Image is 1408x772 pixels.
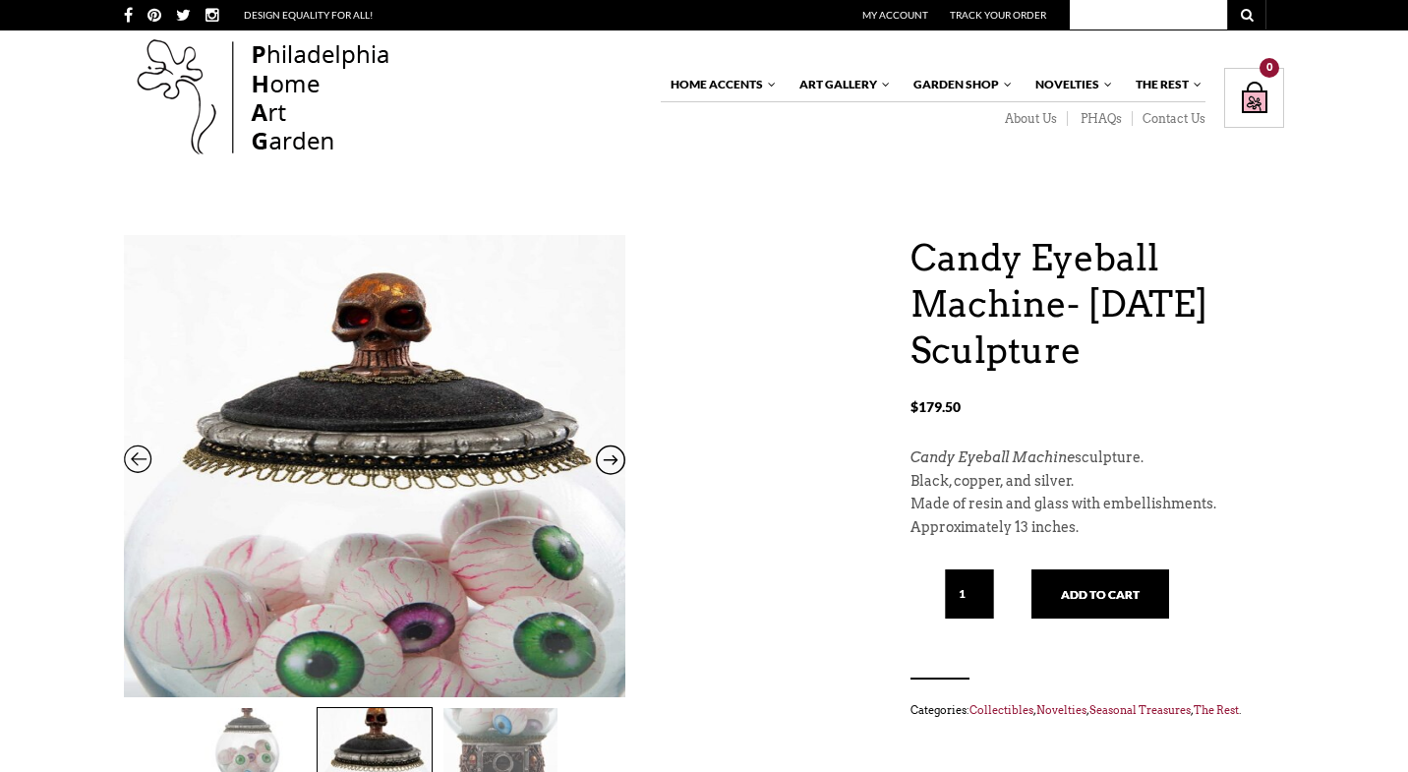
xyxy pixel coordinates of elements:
[1194,703,1239,717] a: The Rest
[945,569,994,619] input: Qty
[1260,58,1279,78] div: 0
[1089,703,1191,717] a: Seasonal Treasures
[904,68,1014,101] a: Garden Shop
[661,68,778,101] a: Home Accents
[950,9,1046,21] a: Track Your Order
[910,449,1075,465] em: Candy Eyeball Machine
[1133,111,1205,127] a: Contact Us
[910,446,1284,470] p: sculpture.
[910,470,1284,494] p: Black, copper, and silver.
[1068,111,1133,127] a: PHAQs
[910,398,918,415] span: $
[910,516,1284,540] p: Approximately 13 inches.
[910,699,1284,721] span: Categories: , , , .
[992,111,1068,127] a: About Us
[910,493,1284,516] p: Made of resin and glass with embellishments.
[910,235,1284,373] h1: Candy Eyeball Machine- [DATE] Sculpture
[1026,68,1114,101] a: Novelties
[1036,703,1086,717] a: Novelties
[790,68,892,101] a: Art Gallery
[1031,569,1169,619] button: Add to cart
[910,398,961,415] bdi: 179.50
[1126,68,1203,101] a: The Rest
[862,9,928,21] a: My Account
[969,703,1033,717] a: Collectibles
